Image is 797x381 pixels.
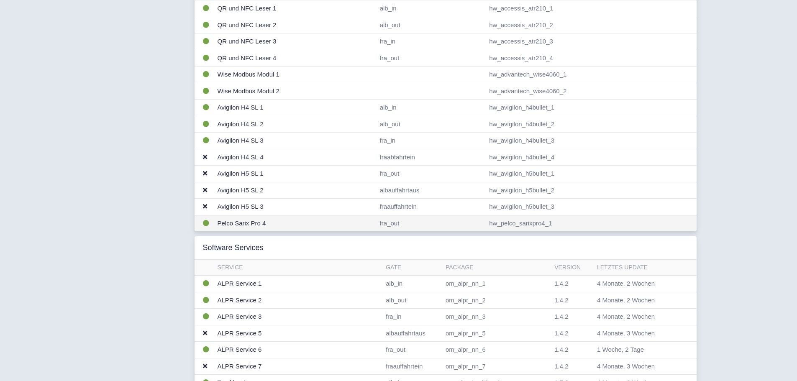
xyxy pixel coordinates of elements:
[442,292,551,309] td: om_alpr_nn_2
[551,260,594,276] th: Version
[442,358,551,375] td: om_alpr_nn_7
[554,363,568,370] span: 1.4.2
[486,17,696,33] td: hw_accessis_atr210_2
[554,313,568,320] span: 1.4.2
[486,83,696,100] td: hw_advantech_wise4060_2
[594,260,681,276] th: Letztes Update
[214,100,377,116] td: Avigilon H4 SL 1
[377,116,486,133] td: alb_out
[594,325,681,342] td: 4 Monate, 3 Wochen
[377,199,486,215] td: fraauffahrtein
[214,83,377,100] td: Wise Modbus Modul 2
[594,342,681,358] td: 1 Woche, 2 Tage
[382,260,442,276] th: Gate
[442,342,551,358] td: om_alpr_nn_6
[203,243,264,253] h3: Software Services
[554,346,568,353] span: 1.4.2
[214,116,377,133] td: Avigilon H4 SL 2
[486,66,696,83] td: hw_advantech_wise4060_1
[382,342,442,358] td: fra_out
[554,330,568,337] span: 1.4.2
[486,166,696,182] td: hw_avigilon_h5bullet_1
[594,309,681,325] td: 4 Monate, 2 Wochen
[214,149,377,166] td: Avigilon H4 SL 4
[382,292,442,309] td: alb_out
[214,199,377,215] td: Avigilon H5 SL 3
[214,182,377,199] td: Avigilon H5 SL 2
[554,297,568,304] span: 1.4.2
[594,276,681,292] td: 4 Monate, 2 Wochen
[486,50,696,66] td: hw_accessis_atr210_4
[214,276,383,292] td: ALPR Service 1
[554,280,568,287] span: 1.4.2
[377,149,486,166] td: fraabfahrtein
[442,325,551,342] td: om_alpr_nn_5
[486,199,696,215] td: hw_avigilon_h5bullet_3
[594,358,681,375] td: 4 Monate, 3 Wochen
[486,182,696,199] td: hw_avigilon_h5bullet_2
[382,325,442,342] td: albauffahrtaus
[214,358,383,375] td: ALPR Service 7
[377,50,486,66] td: fra_out
[377,133,486,149] td: fra_in
[486,33,696,50] td: hw_accessis_atr210_3
[214,215,377,231] td: Pelco Sarix Pro 4
[377,215,486,231] td: fra_out
[214,260,383,276] th: Service
[382,276,442,292] td: alb_in
[486,0,696,17] td: hw_accessis_atr210_1
[382,358,442,375] td: fraauffahrtein
[377,166,486,182] td: fra_out
[214,17,377,33] td: QR und NFC Leser 2
[377,17,486,33] td: alb_out
[442,309,551,325] td: om_alpr_nn_3
[214,0,377,17] td: QR und NFC Leser 1
[214,50,377,66] td: QR und NFC Leser 4
[214,292,383,309] td: ALPR Service 2
[486,133,696,149] td: hw_avigilon_h4bullet_3
[214,325,383,342] td: ALPR Service 5
[214,342,383,358] td: ALPR Service 6
[214,133,377,149] td: Avigilon H4 SL 3
[214,66,377,83] td: Wise Modbus Modul 1
[214,166,377,182] td: Avigilon H5 SL 1
[214,309,383,325] td: ALPR Service 3
[486,116,696,133] td: hw_avigilon_h4bullet_2
[486,149,696,166] td: hw_avigilon_h4bullet_4
[594,292,681,309] td: 4 Monate, 2 Wochen
[486,215,696,231] td: hw_pelco_sarixpro4_1
[377,182,486,199] td: albauffahrtaus
[377,33,486,50] td: fra_in
[377,100,486,116] td: alb_in
[382,309,442,325] td: fra_in
[486,100,696,116] td: hw_avigilon_h4bullet_1
[377,0,486,17] td: alb_in
[442,276,551,292] td: om_alpr_nn_1
[214,33,377,50] td: QR und NFC Leser 3
[442,260,551,276] th: Package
